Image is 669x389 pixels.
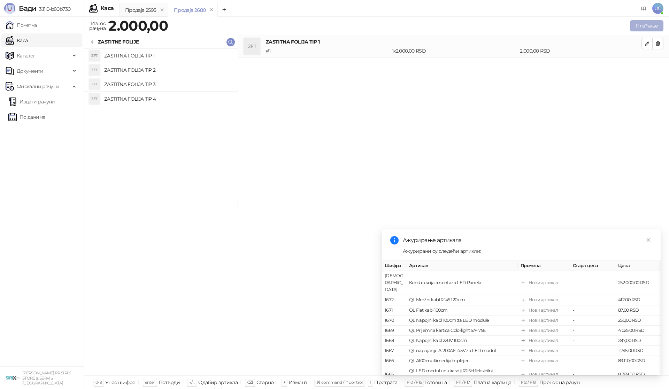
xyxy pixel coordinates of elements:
span: ↑/↓ [189,380,195,385]
div: Ажурирани су следећи артикли: [403,247,652,255]
span: + [283,380,285,385]
a: Издати рачуни [8,95,55,109]
td: 1670 [382,316,406,326]
td: 8.289,00 RSD [615,366,661,383]
h4: ZASTITNA FOLIJA TIP 1 [266,38,641,46]
div: ZFT [89,93,100,104]
h4: ZASTITNA FOLIJA TIP 4 [104,93,232,104]
td: 287,00 RSD [615,336,661,346]
img: Logo [4,3,15,14]
a: Документација [638,3,649,14]
img: 64x64-companyLogo-cb9a1907-c9b0-4601-bb5e-5084e694c383.png [6,371,20,385]
td: 1668 [382,336,406,346]
button: Плаћање [630,20,663,31]
div: ZASTITNE FOLIJE [98,38,139,46]
span: F10 / F16 [407,380,422,385]
button: remove [207,7,216,13]
h4: ZASTITNA FOLIJA TIP 2 [104,64,232,76]
td: QL napajanje A-200AF-4.5V za LED modul [406,346,518,356]
td: [DEMOGRAPHIC_DATA] [382,271,406,295]
span: enter [145,380,155,385]
span: ⌫ [247,380,253,385]
span: Каталог [17,49,36,63]
div: Нови артикал [529,317,558,324]
th: Артикал [406,261,518,271]
td: Konstrukcija i montaza LED Panela [406,271,518,295]
div: 1 x 2.000,00 RSD [391,47,518,55]
td: QL Prijemna kartica Colorlight 5A- 75E [406,326,518,336]
td: 83.110,00 RSD [615,356,661,366]
td: - [570,271,615,295]
th: Цена [615,261,661,271]
td: 4.025,00 RSD [615,326,661,336]
a: Почетна [6,18,37,32]
strong: 2.000,00 [108,17,168,34]
span: Фискални рачуни [17,79,59,93]
td: QL Mrežni kabl RJ45 120 cm [406,295,518,305]
td: 412,00 RSD [615,295,661,305]
td: 1665 [382,366,406,383]
td: - [570,316,615,326]
td: 87,00 RSD [615,305,661,315]
span: 0-9 [95,380,102,385]
td: - [570,356,615,366]
div: Каса [100,6,114,11]
h4: ZASTITNA FOLIJA TIP 1 [104,50,232,61]
div: grid [84,49,238,375]
button: remove [157,7,167,13]
div: Измена [289,378,307,387]
div: Ажурирање артикала [403,236,652,244]
div: Сторно [256,378,274,387]
span: info-circle [390,236,399,244]
div: Нови артикал [529,337,558,344]
h4: ZASTITNA FOLIJA TIP 3 [104,79,232,90]
a: По данима [8,110,45,124]
td: QL Napojni kabl 100cm za LED module [406,316,518,326]
div: Нови артикал [529,371,558,378]
td: QL A100 multimedijalni plejer [406,356,518,366]
span: F11 / F17 [456,380,470,385]
div: Нови артикал [529,279,558,286]
td: 252.000,00 RSD [615,271,661,295]
span: f [370,380,371,385]
th: Шифра [382,261,406,271]
div: ZFT [89,64,100,76]
span: ⌘ command / ⌃ control [316,380,363,385]
div: Износ рачуна [88,19,107,33]
span: UĆ [652,3,663,14]
span: Документи [17,64,43,78]
div: Нови артикал [529,327,558,334]
div: Продаја 2595 [125,6,156,14]
div: Продаја 2680 [174,6,206,14]
td: 1667 [382,346,406,356]
td: - [570,326,615,336]
div: Пренос на рачун [539,378,579,387]
div: Платна картица [474,378,512,387]
span: Бади [19,4,36,13]
div: ZFT [89,50,100,61]
div: Готовина [425,378,447,387]
div: Одабир артикла [198,378,238,387]
td: - [570,346,615,356]
a: Каса [6,33,28,47]
div: Нови артикал [529,347,558,354]
td: 1672 [382,295,406,305]
span: F12 / F18 [521,380,536,385]
td: 1671 [382,305,406,315]
div: 2.000,00 RSD [518,47,643,55]
small: [PERSON_NAME] PR SIRIX STORE & SERVIS [GEOGRAPHIC_DATA] [22,371,71,386]
th: Стара цена [570,261,615,271]
td: 1.745,00 RSD [615,346,661,356]
div: # 1 [264,47,391,55]
td: - [570,295,615,305]
div: Нови артикал [529,357,558,364]
td: 250,00 RSD [615,316,661,326]
span: 3.11.0-b80b730 [36,6,70,12]
td: - [570,366,615,383]
td: QL LED modul unutrasnji R2.5H fleksibilni MFWYQ3311 [406,366,518,383]
td: - [570,305,615,315]
td: - [570,336,615,346]
td: 1669 [382,326,406,336]
div: Потврди [159,378,180,387]
a: Close [645,236,652,244]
